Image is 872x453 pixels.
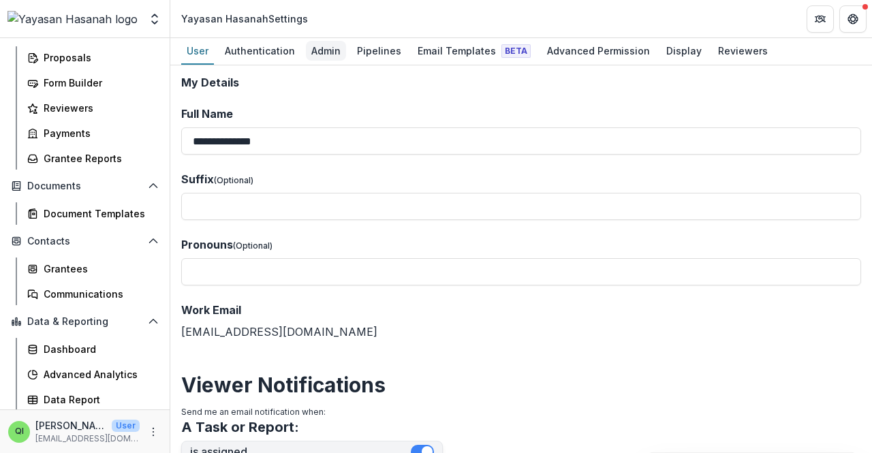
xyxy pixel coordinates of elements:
button: Open entity switcher [145,5,164,33]
a: Advanced Analytics [22,363,164,386]
div: Dashboard [44,342,153,356]
a: Data Report [22,388,164,411]
div: Reviewers [713,41,773,61]
div: Qistina Izahan [15,427,24,436]
span: Data & Reporting [27,316,142,328]
span: (Optional) [233,240,272,251]
span: Contacts [27,236,142,247]
div: Grantees [44,262,153,276]
a: Email Templates Beta [412,38,536,65]
button: Get Help [839,5,867,33]
div: Pipelines [352,41,407,61]
button: More [145,424,161,440]
button: Open Documents [5,175,164,197]
h3: A Task or Report: [181,419,299,435]
span: Beta [501,44,531,58]
a: Communications [22,283,164,305]
a: Dashboard [22,338,164,360]
a: Authentication [219,38,300,65]
a: Admin [306,38,346,65]
div: Communications [44,287,153,301]
button: Partners [807,5,834,33]
a: Advanced Permission [542,38,655,65]
div: Proposals [44,50,153,65]
a: Display [661,38,707,65]
nav: breadcrumb [176,9,313,29]
div: Yayasan Hasanah Settings [181,12,308,26]
div: Advanced Permission [542,41,655,61]
div: Document Templates [44,206,153,221]
button: Open Data & Reporting [5,311,164,332]
p: User [112,420,140,432]
div: Grantee Reports [44,151,153,166]
img: Yayasan Hasanah logo [7,11,138,27]
h2: Viewer Notifications [181,373,861,397]
div: Authentication [219,41,300,61]
div: Advanced Analytics [44,367,153,381]
a: Form Builder [22,72,164,94]
span: Suffix [181,172,214,186]
span: Send me an email notification when: [181,407,326,417]
a: Document Templates [22,202,164,225]
button: Open Contacts [5,230,164,252]
div: [EMAIL_ADDRESS][DOMAIN_NAME] [181,302,861,340]
a: Reviewers [713,38,773,65]
span: Pronouns [181,238,233,251]
div: Reviewers [44,101,153,115]
div: Payments [44,126,153,140]
span: Full Name [181,107,233,121]
a: Pipelines [352,38,407,65]
a: Reviewers [22,97,164,119]
a: User [181,38,214,65]
div: User [181,41,214,61]
a: Grantees [22,257,164,280]
span: Documents [27,181,142,192]
div: Email Templates [412,41,536,61]
a: Grantee Reports [22,147,164,170]
div: Admin [306,41,346,61]
a: Payments [22,122,164,144]
div: Form Builder [44,76,153,90]
a: Proposals [22,46,164,69]
span: Work Email [181,303,241,317]
p: [PERSON_NAME] [35,418,106,433]
div: Data Report [44,392,153,407]
span: (Optional) [214,175,253,185]
p: [EMAIL_ADDRESS][DOMAIN_NAME] [35,433,140,445]
div: Display [661,41,707,61]
h2: My Details [181,76,861,89]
